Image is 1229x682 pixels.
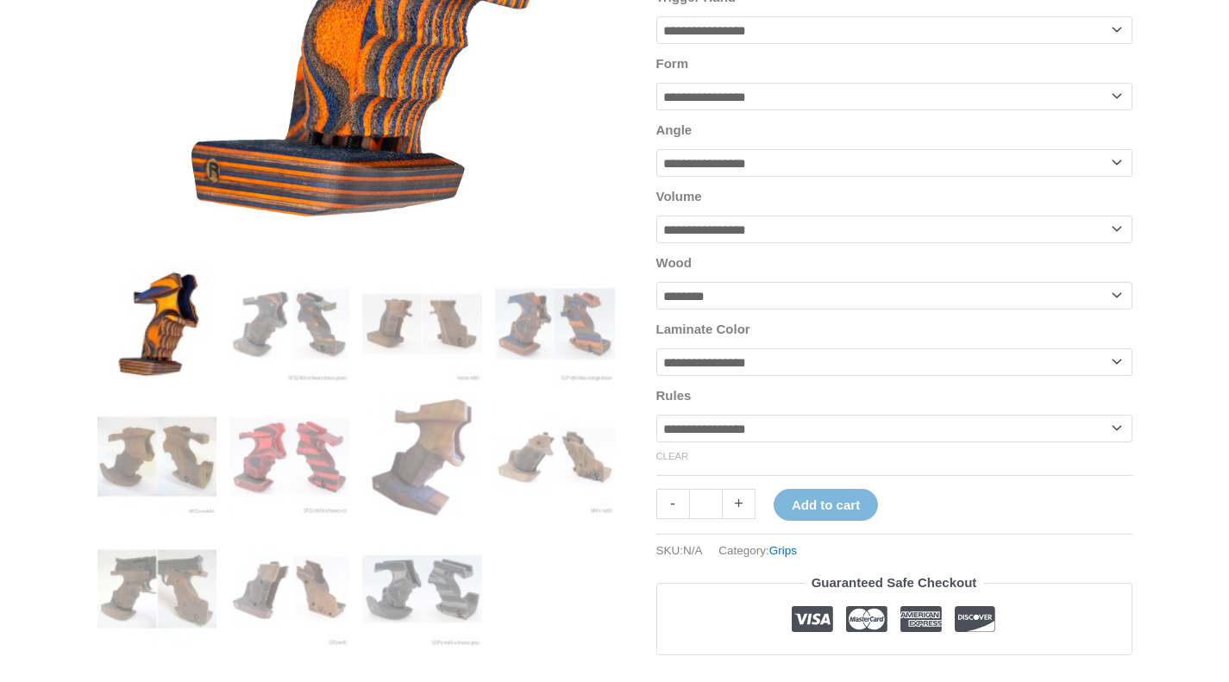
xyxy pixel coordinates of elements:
[362,264,482,384] img: Rink Grip for Sport Pistol - Image 3
[495,397,615,516] img: Rink Sport Pistol Grip
[656,322,750,336] label: Laminate Color
[683,544,703,557] span: N/A
[229,529,349,649] img: Rink Grip for Sport Pistol - Image 10
[362,529,482,649] img: Rink Grip for Sport Pistol - Image 11
[769,544,797,557] a: Grips
[805,571,984,595] legend: Guaranteed Safe Checkout
[656,56,689,71] label: Form
[656,189,702,203] label: Volume
[97,529,217,649] img: Rink Grip for Sport Pistol - Image 9
[656,255,692,270] label: Wood
[362,397,482,516] img: Rink Grip for Sport Pistol - Image 7
[495,264,615,384] img: Rink Grip for Sport Pistol - Image 4
[656,540,703,561] span: SKU:
[229,397,349,516] img: Rink Grip for Sport Pistol - Image 6
[656,122,693,137] label: Angle
[97,264,217,384] img: Rink Grip for Sport Pistol
[97,397,217,516] img: Rink Grip for Sport Pistol - Image 5
[689,489,723,519] input: Product quantity
[723,489,756,519] a: +
[774,489,878,521] button: Add to cart
[229,264,349,384] img: Rink Grip for Sport Pistol - Image 2
[718,540,797,561] span: Category:
[656,451,689,461] a: Clear options
[656,388,692,403] label: Rules
[656,489,689,519] a: -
